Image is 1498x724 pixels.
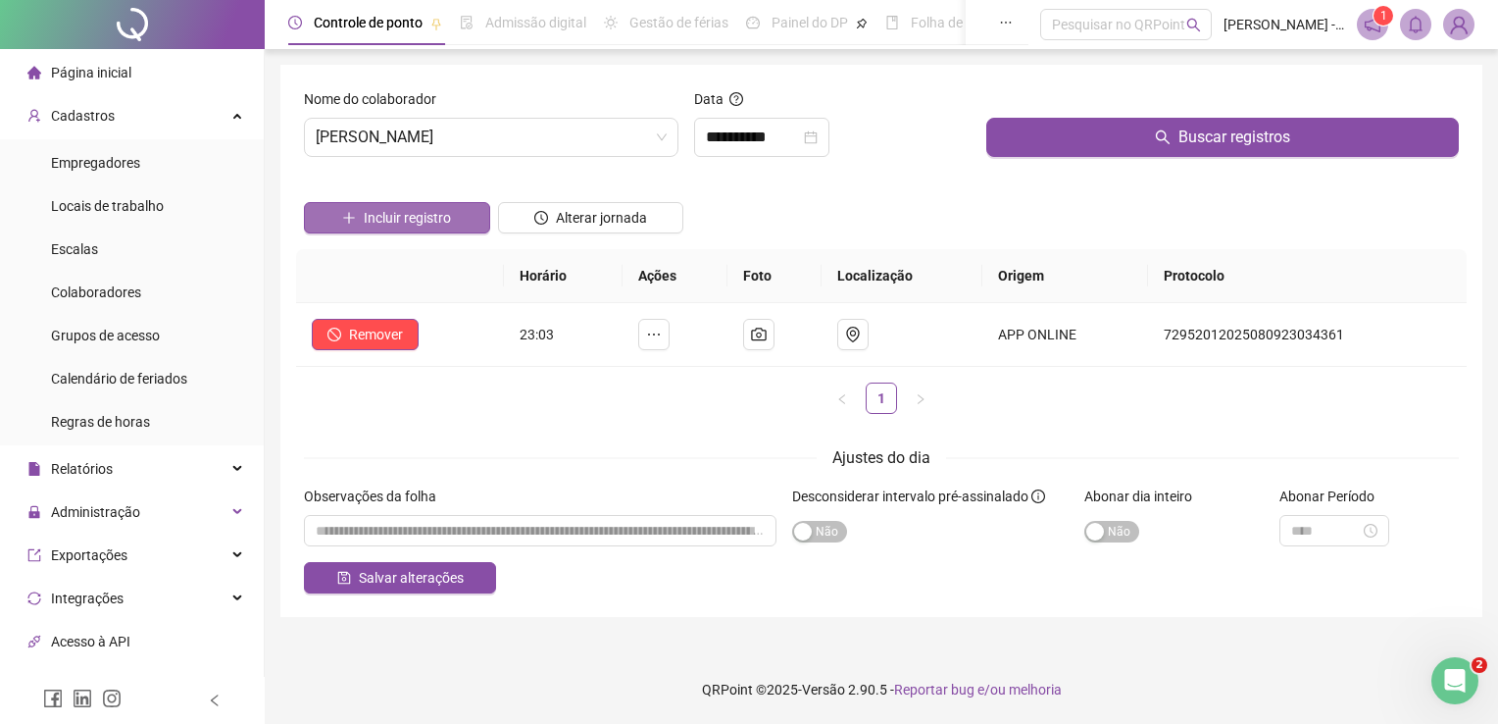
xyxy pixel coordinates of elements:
span: Integrações [51,591,124,606]
label: Abonar dia inteiro [1084,486,1205,507]
span: 1 [1380,9,1387,23]
th: Localização [822,249,982,303]
span: Página inicial [51,65,131,80]
span: Exportações [51,547,127,563]
span: Buscar registros [1178,126,1290,149]
span: export [27,548,41,562]
span: Alterar jornada [556,207,647,229]
span: info-circle [1031,490,1045,503]
span: Gestão de férias [629,15,728,30]
td: APP ONLINE [982,303,1148,367]
span: save [337,571,351,585]
footer: QRPoint © 2025 - 2.90.5 - [265,655,1498,724]
button: Buscar registros [986,118,1459,157]
span: book [885,16,899,29]
span: [PERSON_NAME] - MRIMAGENS [1223,14,1345,35]
span: camera [751,327,767,342]
span: Remover [349,324,403,345]
span: Grupos de acesso [51,328,160,343]
a: Alterar jornada [498,212,684,228]
span: Relatórios [51,461,113,477]
label: Observações da folha [304,486,449,507]
span: stop [327,328,341,341]
th: Ações [623,249,727,303]
iframe: Intercom live chat [1431,657,1478,704]
span: Controle de ponto [314,15,423,30]
span: search [1155,129,1171,145]
span: left [836,393,848,405]
span: home [27,66,41,79]
span: bell [1407,16,1424,33]
span: Reportar bug e/ou melhoria [894,682,1062,698]
span: Regras de horas [51,414,150,430]
span: Locais de trabalho [51,198,164,214]
th: Foto [727,249,822,303]
span: right [915,393,926,405]
button: Salvar alterações [304,562,496,594]
span: ellipsis [999,16,1013,29]
button: Alterar jornada [498,202,684,233]
span: question-circle [729,92,743,106]
span: left [208,694,222,707]
span: Admissão digital [485,15,586,30]
span: instagram [102,689,122,708]
th: Protocolo [1148,249,1467,303]
span: Colaboradores [51,284,141,300]
img: 11459 [1444,10,1473,39]
th: Horário [504,249,622,303]
button: Remover [312,319,419,350]
span: notification [1364,16,1381,33]
sup: 1 [1373,6,1393,26]
li: Página anterior [826,383,858,414]
span: facebook [43,689,63,708]
li: 1 [866,383,897,414]
span: environment [845,327,861,342]
span: Incluir registro [364,207,451,229]
span: Folha de pagamento [911,15,1036,30]
span: file-done [460,16,474,29]
span: Calendário de feriados [51,371,187,387]
span: 2 [1472,657,1487,673]
button: Incluir registro [304,202,490,233]
span: Salvar alterações [359,567,464,589]
label: Abonar Período [1279,486,1387,507]
span: pushpin [856,18,868,29]
span: Data [694,91,724,107]
span: Versão [802,682,845,698]
span: clock-circle [288,16,302,29]
li: Próxima página [905,383,936,414]
span: dashboard [746,16,760,29]
span: Cadastros [51,108,115,124]
span: plus [342,211,356,225]
span: sync [27,592,41,605]
span: linkedin [73,689,92,708]
button: right [905,383,936,414]
span: search [1186,18,1201,32]
td: 72952012025080923034361 [1148,303,1467,367]
span: user-add [27,109,41,123]
span: Ajustes do dia [832,448,930,467]
span: pushpin [430,18,442,29]
span: lock [27,505,41,519]
span: Acesso à API [51,634,130,649]
span: Administração [51,504,140,520]
span: Painel do DP [772,15,848,30]
span: Escalas [51,241,98,257]
span: Empregadores [51,155,140,171]
span: ellipsis [646,327,662,342]
span: sun [604,16,618,29]
span: file [27,462,41,476]
a: 1 [867,384,896,413]
span: clock-circle [534,211,548,225]
label: Nome do colaborador [304,88,449,110]
th: Origem [982,249,1148,303]
span: 23:03 [520,327,554,342]
span: Desconsiderar intervalo pré-assinalado [792,489,1028,504]
button: left [826,383,858,414]
span: ANDRÉIA FERREIRA PONTES [316,119,667,156]
span: api [27,635,41,648]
